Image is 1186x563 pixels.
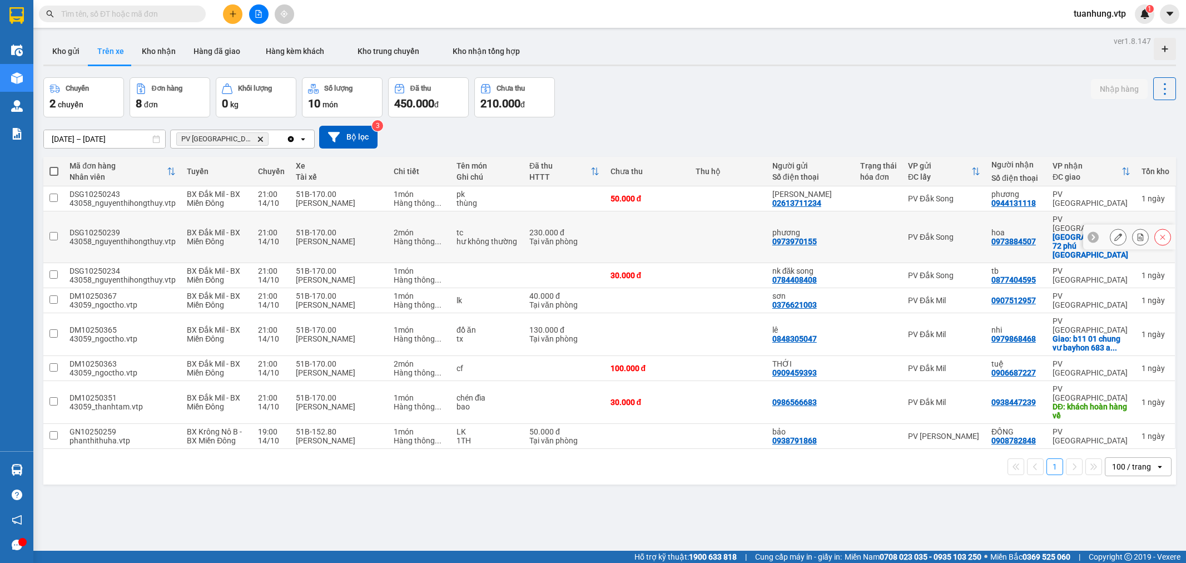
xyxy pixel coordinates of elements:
[1053,161,1122,170] div: VP nhận
[187,359,240,377] span: BX Đắk Mil - BX Miền Đông
[1142,296,1169,305] div: 1
[286,135,295,144] svg: Clear all
[70,190,176,199] div: DSG10250243
[144,100,158,109] span: đơn
[258,266,285,275] div: 21:00
[9,7,24,24] img: logo-vxr
[524,157,605,186] th: Toggle SortBy
[908,271,980,280] div: PV Đắk Song
[772,172,849,181] div: Số điện thoại
[991,359,1041,368] div: tuệ
[11,72,23,84] img: warehouse-icon
[394,427,445,436] div: 1 món
[772,427,849,436] div: bảo
[70,359,176,368] div: DM10250363
[43,77,124,117] button: Chuyến2chuyến
[11,128,23,140] img: solution-icon
[1079,551,1080,563] span: |
[394,275,445,284] div: Hàng thông thường
[187,325,240,343] span: BX Đắk Mil - BX Miền Đông
[130,77,210,117] button: Đơn hàng8đơn
[258,190,285,199] div: 21:00
[772,275,817,284] div: 0784408408
[435,237,441,246] span: ...
[456,161,518,170] div: Tên món
[1112,461,1151,472] div: 100 / trang
[1053,233,1130,259] div: Giao: 72 phú thọ hòa tân phú
[435,368,441,377] span: ...
[394,167,445,176] div: Chi tiết
[258,427,285,436] div: 19:00
[456,364,518,373] div: cf
[990,551,1070,563] span: Miền Bắc
[611,364,684,373] div: 100.000 đ
[296,436,383,445] div: [PERSON_NAME]
[11,100,23,112] img: warehouse-icon
[520,100,525,109] span: đ
[755,551,842,563] span: Cung cấp máy in - giấy in:
[1047,157,1136,186] th: Toggle SortBy
[908,364,980,373] div: PV Đắk Mil
[991,398,1036,407] div: 0938447239
[611,271,684,280] div: 30.000 đ
[296,275,383,284] div: [PERSON_NAME]
[1046,458,1063,475] button: 1
[1053,427,1130,445] div: PV [GEOGRAPHIC_DATA]
[66,85,89,92] div: Chuyến
[187,427,242,445] span: BX Krông Nô B - BX Miền Đông
[529,237,599,246] div: Tại văn phòng
[296,402,383,411] div: [PERSON_NAME]
[1140,9,1150,19] img: icon-new-feature
[296,334,383,343] div: [PERSON_NAME]
[296,368,383,377] div: [PERSON_NAME]
[258,325,285,334] div: 21:00
[772,292,849,300] div: sơn
[772,359,849,368] div: THỚI
[1146,5,1154,13] sup: 1
[908,172,971,181] div: ĐC lấy
[474,77,555,117] button: Chưa thu210.000đ
[1142,167,1169,176] div: Tồn kho
[70,368,176,377] div: 43059_ngoctho.vtp
[456,199,518,208] div: thùng
[1053,334,1130,352] div: Giao: b11 01 chung vư bayhon 683 a âu cơ p tân phú
[258,237,285,246] div: 14/10
[1148,5,1152,13] span: 1
[222,97,228,110] span: 0
[394,228,445,237] div: 2 món
[296,300,383,309] div: [PERSON_NAME]
[70,228,176,237] div: DSG10250239
[908,330,980,339] div: PV Đắk Mil
[70,402,176,411] div: 43059_thanhtam.vtp
[296,427,383,436] div: 51B-152.80
[394,368,445,377] div: Hàng thông thường
[634,551,737,563] span: Hỗ trợ kỹ thuật:
[456,436,518,445] div: 1TH
[255,10,262,18] span: file-add
[271,134,272,145] input: Selected PV Tân Bình.
[1124,553,1132,561] span: copyright
[187,167,246,176] div: Tuyến
[1148,330,1165,339] span: ngày
[772,237,817,246] div: 0973970155
[70,292,176,300] div: DM10250367
[908,233,980,241] div: PV Đắk Song
[772,199,821,208] div: 02613711234
[296,237,383,246] div: [PERSON_NAME]
[456,172,518,181] div: Ghi chú
[1053,292,1130,309] div: PV [GEOGRAPHIC_DATA]
[772,334,817,343] div: 0848305047
[258,359,285,368] div: 21:00
[480,97,520,110] span: 210.000
[880,552,981,561] strong: 0708 023 035 - 0935 103 250
[984,555,987,559] span: ⚪️
[1053,190,1130,208] div: PV [GEOGRAPHIC_DATA]
[497,85,525,92] div: Chưa thu
[70,275,176,284] div: 43058_nguyenthihongthuy.vtp
[529,300,599,309] div: Tại văn phòng
[991,266,1041,275] div: tb
[49,97,56,110] span: 2
[435,300,441,309] span: ...
[1155,462,1164,471] svg: open
[772,398,817,407] div: 0986566683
